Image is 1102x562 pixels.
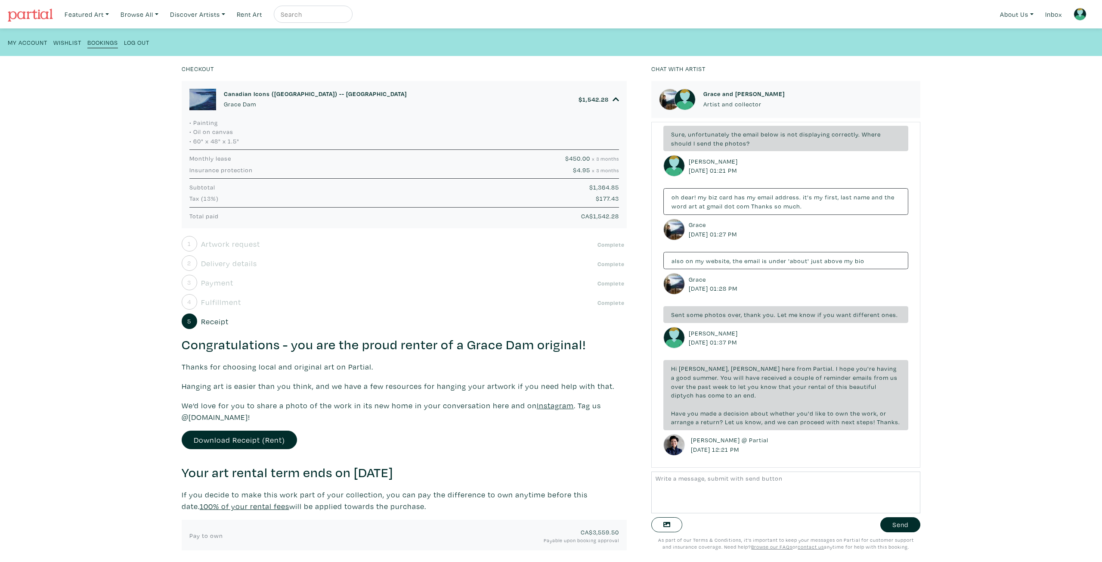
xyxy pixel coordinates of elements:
span: rental [808,382,826,391]
span: that [779,382,791,391]
span: Payment [201,277,233,289]
span: you. [763,310,776,319]
a: contact us [798,543,824,550]
span: photos [705,310,726,319]
span: address. [775,193,801,201]
h6: Grace and [PERSON_NAME] [703,90,785,97]
span: email [743,130,759,138]
input: Search [280,9,344,20]
span: biz [709,193,718,201]
u: 100% of your rental fees [200,501,289,511]
span: of [828,382,834,391]
span: work, [862,409,878,417]
span: your [793,382,807,391]
span: like [815,409,826,417]
span: 1,364.85 [593,183,619,191]
span: last [841,193,852,201]
span: own [836,409,848,417]
span: Fulfillment [201,296,241,308]
small: Grace [DATE] 01:27 PM [689,220,739,239]
span: Complete [595,260,627,268]
a: Featured Art [61,6,113,23]
span: ones. [882,310,898,319]
span: steps! [857,418,875,426]
span: my [695,257,704,265]
span: Hi [671,364,677,373]
small: Checkout [182,65,214,73]
span: and [872,193,883,201]
h6: $ [579,96,609,103]
span: at [699,202,705,210]
span: my [844,257,853,265]
span: much. [783,202,802,210]
span: or [880,409,886,417]
small: 4 [187,299,191,305]
span: Receipt [201,316,229,327]
span: Tax (13%) [189,194,219,202]
span: card [719,193,733,201]
span: a [671,373,675,382]
span: on [686,257,693,265]
p: Artist and collector [703,99,785,109]
span: know [799,310,816,319]
span: oh [672,193,679,201]
span: so [774,202,782,210]
span: over, [728,310,742,319]
span: you're [856,364,875,373]
span: Total paid [189,212,219,220]
span: from [874,373,888,382]
span: send [697,139,712,147]
span: has [734,193,745,201]
span: if [817,310,822,319]
span: Thanks. [877,418,900,426]
span: next [842,418,855,426]
small: [PERSON_NAME] [DATE] 01:21 PM [689,157,740,175]
span: week [713,382,728,391]
span: we [777,418,786,426]
span: dot [724,202,735,210]
small: 2 [187,260,191,266]
li: • 60" x 48" x 1.5" [189,137,619,146]
span: proceed [800,418,825,426]
span: Thanks [751,202,773,210]
span: the [731,130,741,138]
small: x 3 months [592,167,619,174]
span: not [787,130,798,138]
span: displaying [799,130,830,138]
small: 3 [187,279,191,286]
span: $ [589,183,619,191]
span: Sure, [671,130,686,138]
span: an [734,391,742,399]
span: I [836,364,838,373]
span: the [686,382,696,391]
h6: Canadian Icons ([GEOGRAPHIC_DATA]) -- [GEOGRAPHIC_DATA] [224,90,407,97]
span: should [671,139,692,147]
span: come [708,391,724,399]
span: want [836,310,851,319]
span: arrange [671,418,694,426]
p: Thanks for choosing local and original art on Partial. [182,361,627,373]
span: whether [770,409,795,417]
a: My Account [8,36,47,48]
span: below [761,130,779,138]
span: Have [671,409,686,417]
span: my [814,193,823,201]
a: Instagram [537,401,574,410]
p: Grace Dam [224,99,407,109]
span: summer. [693,373,719,382]
span: bio [855,257,864,265]
span: Complete [595,240,627,249]
small: Log Out [124,38,149,47]
span: good [676,373,691,382]
img: phpThumb.php [663,273,685,295]
u: Browse our FAQs [751,543,792,550]
span: correctly. [832,130,860,138]
span: [PERSON_NAME] [731,364,780,373]
span: know, [745,418,763,426]
span: Let [725,418,734,426]
span: to [726,391,733,399]
p: We’d love for you to share a photo of the work in its new home in your conversation here and on .... [182,400,627,423]
span: just [811,257,823,265]
span: me [789,310,798,319]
